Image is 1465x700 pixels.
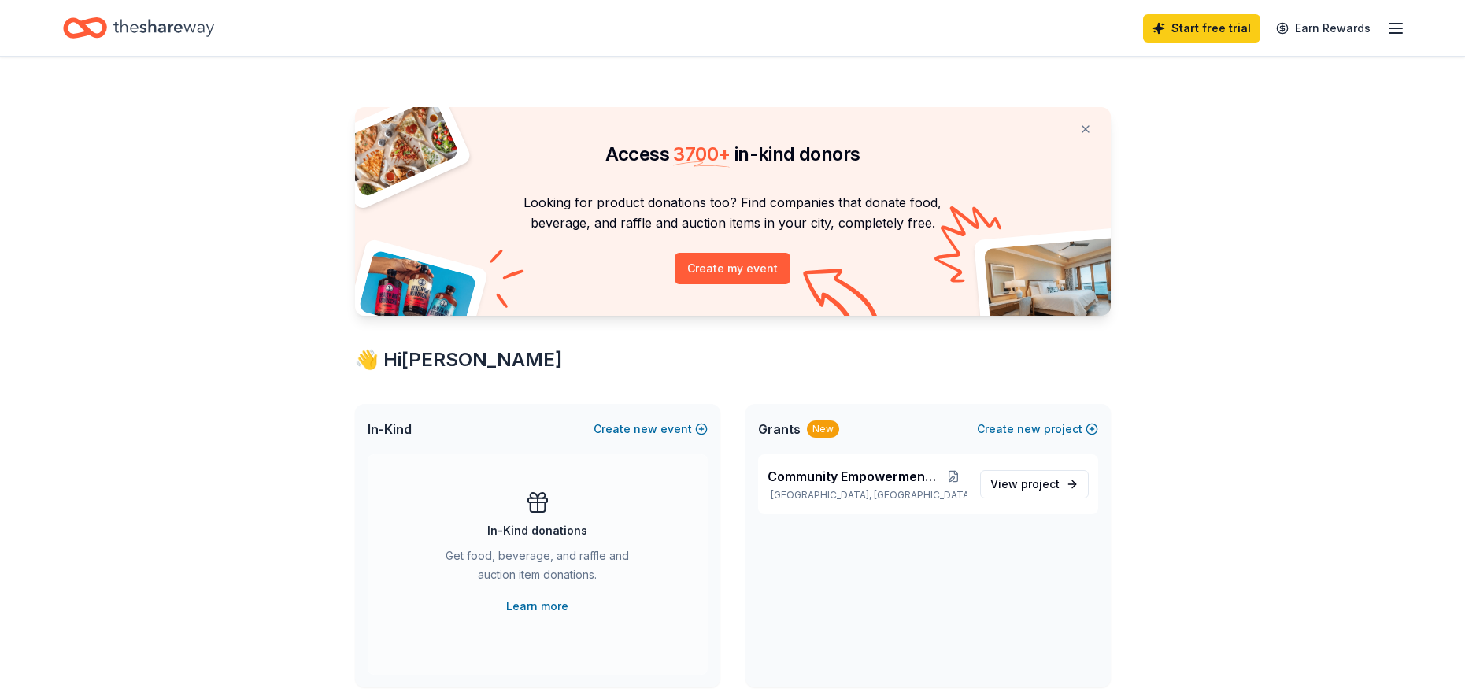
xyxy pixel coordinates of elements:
[768,489,967,502] p: [GEOGRAPHIC_DATA], [GEOGRAPHIC_DATA]
[594,420,708,439] button: Createnewevent
[1021,477,1060,491] span: project
[605,143,860,165] span: Access in-kind donors
[355,347,1111,372] div: 👋 Hi [PERSON_NAME]
[1143,14,1260,43] a: Start free trial
[431,546,645,591] div: Get food, beverage, and raffle and auction item donations.
[368,420,412,439] span: In-Kind
[977,420,1098,439] button: Createnewproject
[1267,14,1380,43] a: Earn Rewards
[1017,420,1041,439] span: new
[506,597,568,616] a: Learn more
[337,98,460,198] img: Pizza
[675,253,790,284] button: Create my event
[768,467,941,486] span: Community Empowerment Quest
[807,420,839,438] div: New
[990,475,1060,494] span: View
[63,9,214,46] a: Home
[487,521,587,540] div: In-Kind donations
[374,192,1092,234] p: Looking for product donations too? Find companies that donate food, beverage, and raffle and auct...
[673,143,730,165] span: 3700 +
[803,269,882,328] img: Curvy arrow
[980,470,1089,498] a: View project
[758,420,801,439] span: Grants
[634,420,657,439] span: new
